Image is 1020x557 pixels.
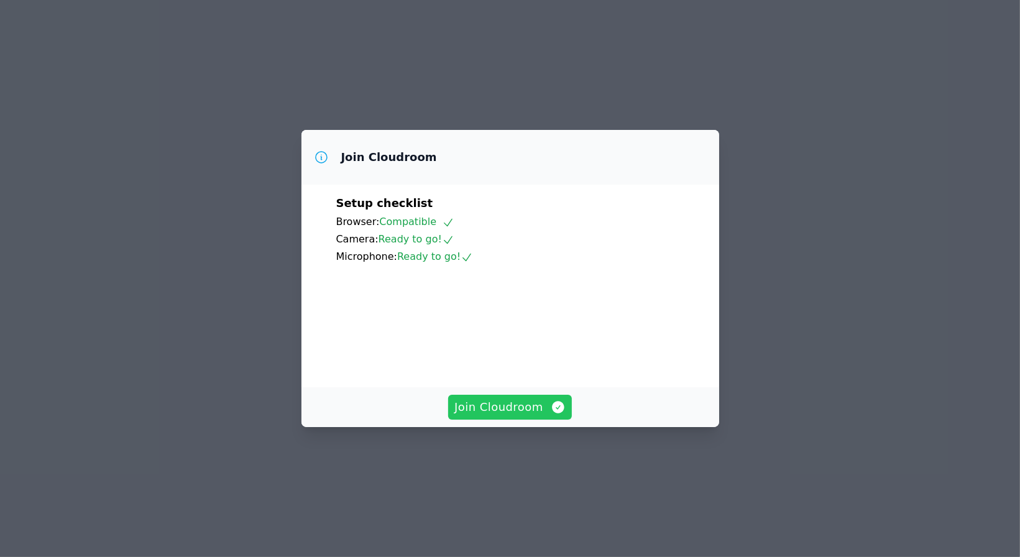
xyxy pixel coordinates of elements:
[454,398,566,416] span: Join Cloudroom
[341,150,437,165] h3: Join Cloudroom
[448,395,572,420] button: Join Cloudroom
[397,251,473,262] span: Ready to go!
[336,251,398,262] span: Microphone:
[336,196,433,209] span: Setup checklist
[379,216,454,228] span: Compatible
[379,233,454,245] span: Ready to go!
[336,216,380,228] span: Browser:
[336,233,379,245] span: Camera:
